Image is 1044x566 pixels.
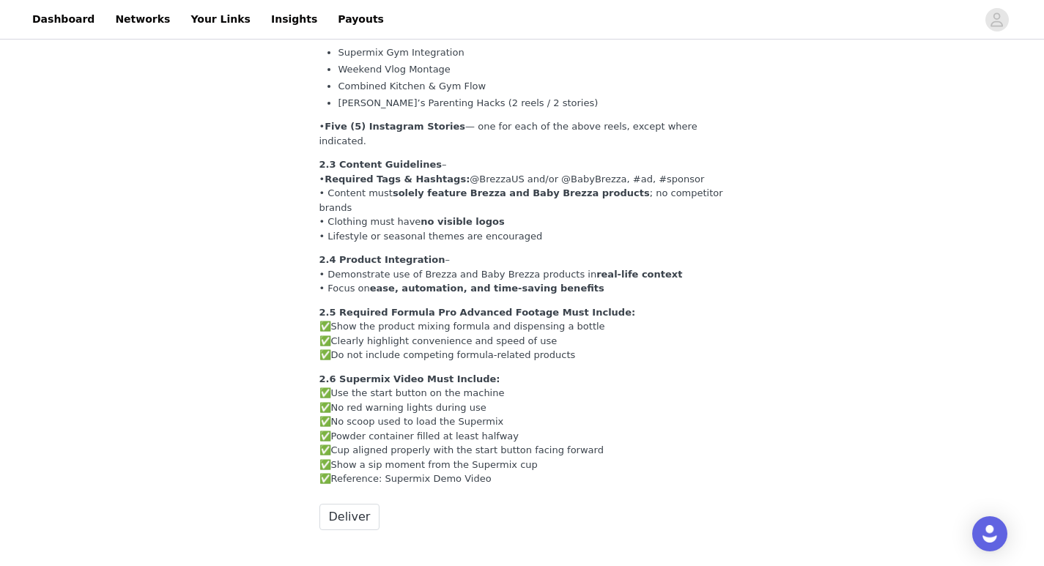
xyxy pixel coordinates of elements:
span: ✅ [319,335,331,346]
a: Dashboard [23,3,103,36]
strong: Required Tags & Hashtags: [325,174,470,185]
span: ✅ [319,349,331,360]
a: Networks [106,3,179,36]
a: Your Links [182,3,259,36]
li: Weekend Vlog Montage [338,62,725,77]
p: Show the product mixing formula and dispensing a bottle Clearly highlight convenience and speed o... [319,305,725,362]
span: ✅ [319,387,331,398]
span: ✅ [319,473,331,484]
li: Supermix Gym Integration [338,45,725,60]
button: Deliver [319,504,380,530]
span: ✅ [319,431,331,442]
p: – • @BrezzaUS and/or @BabyBrezza, #ad, #sponsor • Content must ; no competitor brands • Clothing ... [319,157,725,243]
span: Deliver [329,508,371,526]
span: ✅ [319,321,331,332]
p: • — one for each of the above reels, except where indicated. [319,119,725,148]
a: Payouts [329,3,393,36]
span: ✅ [319,402,331,413]
a: Insights [262,3,326,36]
div: Open Intercom Messenger [972,516,1007,551]
span: ✅ [319,444,331,455]
strong: 2.5 Required Formula Pro Advanced Footage Must Include: [319,307,636,318]
span: ✅ [319,416,331,427]
strong: 2.6 Supermix Video Must Include: [319,373,500,384]
strong: ease, automation, and time-saving benefits [370,283,604,294]
strong: no visible logos [421,216,504,227]
li: [PERSON_NAME]’s Parenting Hacks (2 reels / 2 stories) [338,96,725,111]
strong: solely feature Brezza and Baby Brezza products [393,187,650,198]
span: ✅ [319,459,331,470]
strong: 2.3 Content Guidelines [319,159,443,170]
strong: 2.4 Product Integration [319,254,445,265]
li: Combined Kitchen & Gym Flow [338,79,725,94]
div: avatar [990,8,1004,31]
strong: Five (5) Instagram Stories [325,121,465,132]
strong: real-life context [596,269,682,280]
p: – • Demonstrate use of Brezza and Baby Brezza products in • Focus on [319,253,725,296]
p: Use the start button on the machine No red warning lights during use No scoop used to load the Su... [319,372,725,486]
